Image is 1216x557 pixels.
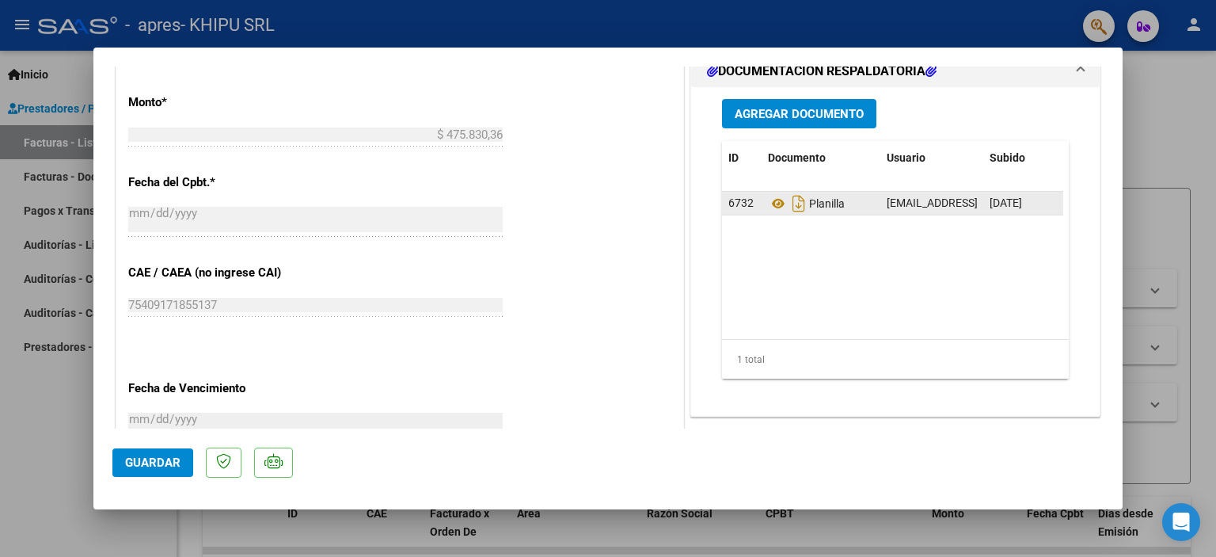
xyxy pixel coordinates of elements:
datatable-header-cell: Usuario [880,141,983,175]
span: [DATE] [990,196,1022,209]
p: Monto [128,93,291,112]
h1: DOCUMENTACIÓN RESPALDATORIA [707,62,937,81]
datatable-header-cell: Documento [762,141,880,175]
span: Usuario [887,151,925,164]
span: Planilla [768,197,845,210]
i: Descargar documento [788,191,809,216]
div: DOCUMENTACIÓN RESPALDATORIA [691,87,1100,416]
div: 1 total [722,340,1069,380]
span: 6732 [728,196,754,209]
div: Open Intercom Messenger [1162,503,1200,541]
button: Guardar [112,448,193,477]
span: Guardar [125,456,180,470]
p: Fecha de Vencimiento [128,380,291,398]
span: Documento [768,151,826,164]
span: [EMAIL_ADDRESS][DOMAIN_NAME] - Khipu SRL [887,196,1121,209]
span: Subido [990,151,1025,164]
datatable-header-cell: Acción [1062,141,1142,175]
span: ID [728,151,739,164]
datatable-header-cell: ID [722,141,762,175]
mat-expansion-panel-header: DOCUMENTACIÓN RESPALDATORIA [691,55,1100,87]
button: Agregar Documento [722,99,876,128]
p: CAE / CAEA (no ingrese CAI) [128,264,291,282]
p: Fecha del Cpbt. [128,174,291,192]
span: Agregar Documento [735,107,864,121]
datatable-header-cell: Subido [983,141,1062,175]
